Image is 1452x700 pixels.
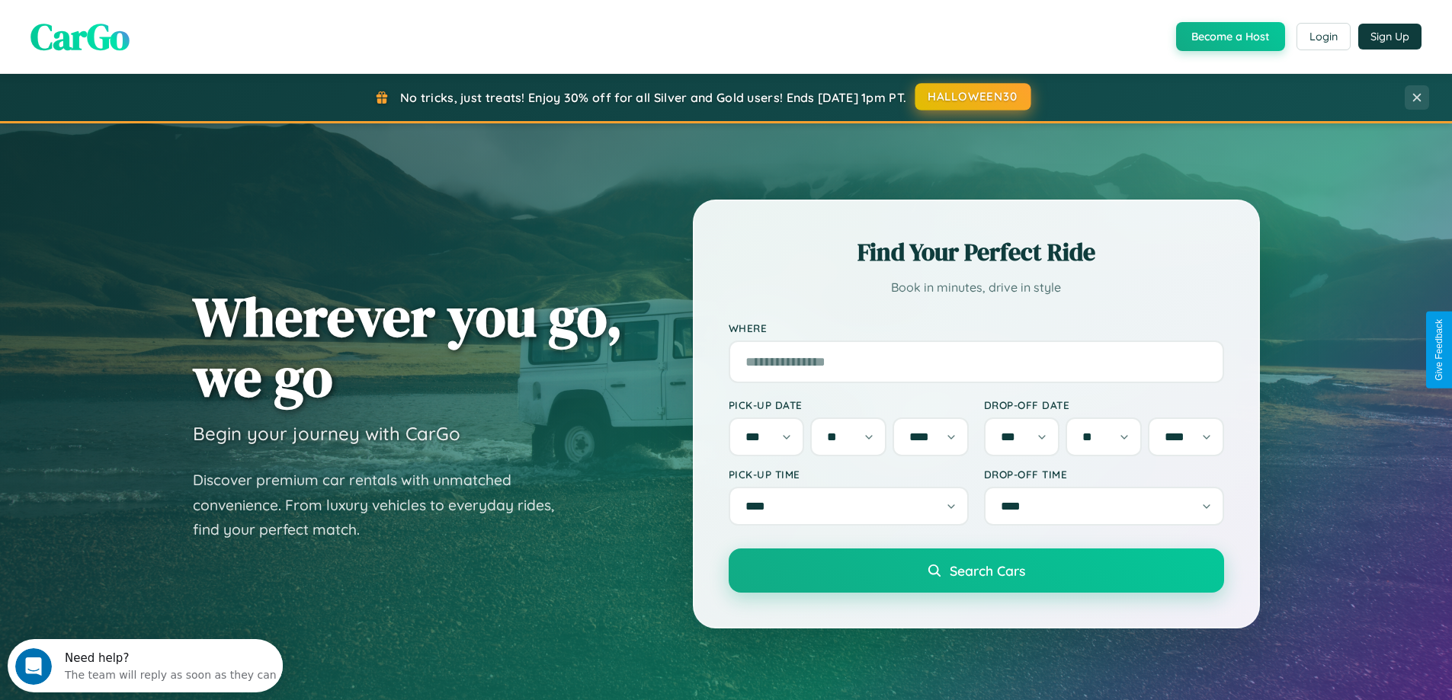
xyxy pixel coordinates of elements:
[984,468,1224,481] label: Drop-off Time
[1434,319,1444,381] div: Give Feedback
[729,398,969,411] label: Pick-up Date
[57,25,269,41] div: The team will reply as soon as they can
[729,548,1224,593] button: Search Cars
[193,286,623,407] h1: Wherever you go, we go
[729,468,969,481] label: Pick-up Time
[8,639,283,692] iframe: Intercom live chat discovery launcher
[6,6,284,48] div: Open Intercom Messenger
[915,83,1031,110] button: HALLOWEEN30
[400,90,906,105] span: No tricks, just treats! Enjoy 30% off for all Silver and Gold users! Ends [DATE] 1pm PT.
[729,276,1224,299] p: Book in minutes, drive in style
[57,13,269,25] div: Need help?
[1176,22,1285,51] button: Become a Host
[729,235,1224,269] h2: Find Your Perfect Ride
[193,422,460,445] h3: Begin your journey with CarGo
[729,321,1224,334] label: Where
[950,562,1025,579] span: Search Cars
[1358,24,1422,50] button: Sign Up
[15,648,52,685] iframe: Intercom live chat
[984,398,1224,411] label: Drop-off Date
[193,468,574,542] p: Discover premium car rentals with unmatched convenience. From luxury vehicles to everyday rides, ...
[1297,23,1351,50] button: Login
[30,11,130,62] span: CarGo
